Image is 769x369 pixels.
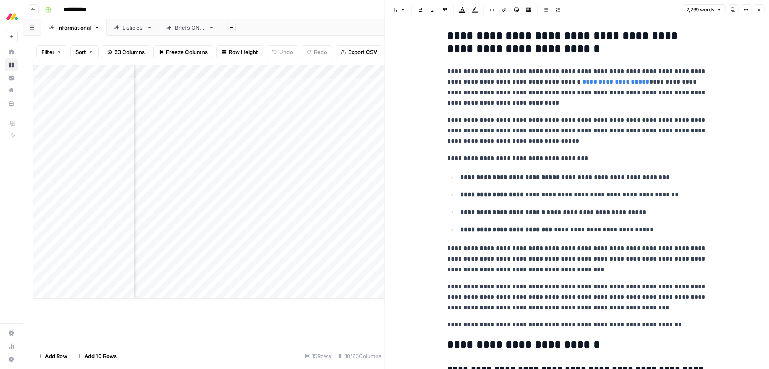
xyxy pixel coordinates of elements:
[5,9,19,24] img: Monday.com Logo
[159,19,221,36] a: Briefs ONLY
[5,71,18,84] a: Insights
[57,24,91,32] div: Informational
[686,6,714,13] span: 2,269 words
[84,352,117,360] span: Add 10 Rows
[336,45,382,58] button: Export CSV
[5,340,18,353] a: Usage
[302,45,332,58] button: Redo
[153,45,213,58] button: Freeze Columns
[5,6,18,27] button: Workspace: Monday.com
[279,48,293,56] span: Undo
[5,45,18,58] a: Home
[5,327,18,340] a: Settings
[45,352,67,360] span: Add Row
[114,48,145,56] span: 23 Columns
[102,45,150,58] button: 23 Columns
[5,84,18,97] a: Opportunities
[75,48,86,56] span: Sort
[41,48,54,56] span: Filter
[5,58,18,71] a: Browse
[334,350,385,363] div: 18/23 Columns
[41,19,107,36] a: Informational
[5,97,18,110] a: Your Data
[5,353,18,366] button: Help + Support
[123,24,143,32] div: Listicles
[70,45,99,58] button: Sort
[229,48,258,56] span: Row Height
[166,48,208,56] span: Freeze Columns
[348,48,377,56] span: Export CSV
[36,45,67,58] button: Filter
[216,45,263,58] button: Row Height
[302,350,334,363] div: 15 Rows
[175,24,205,32] div: Briefs ONLY
[314,48,327,56] span: Redo
[107,19,159,36] a: Listicles
[72,350,122,363] button: Add 10 Rows
[33,350,72,363] button: Add Row
[683,4,725,15] button: 2,269 words
[267,45,298,58] button: Undo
